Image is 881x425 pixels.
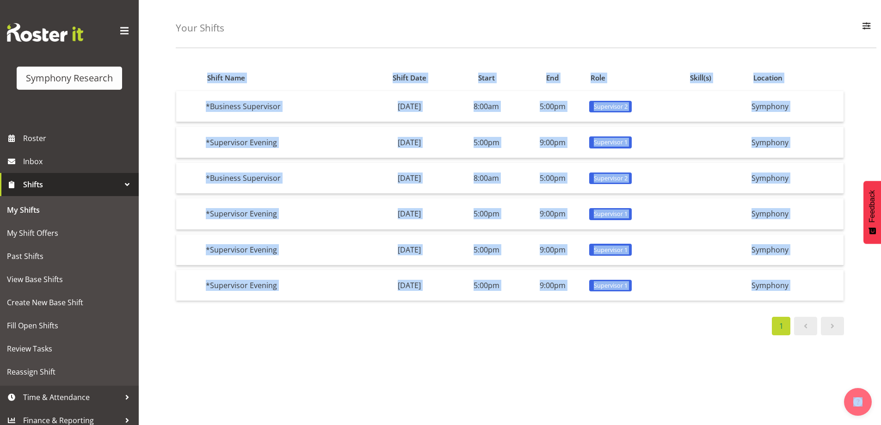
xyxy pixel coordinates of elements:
[690,73,743,83] div: Skill(s)
[2,314,136,337] a: Fill Open Shifts
[453,270,519,301] td: 5:00pm
[7,226,132,240] span: My Shift Offers
[7,296,132,309] span: Create New Base Shift
[853,397,863,407] img: help-xxl-2.png
[519,127,585,158] td: 9:00pm
[7,203,132,217] span: My Shifts
[748,127,844,158] td: Symphony
[23,390,120,404] span: Time & Attendance
[202,234,365,265] td: *Supervisor Evening
[748,163,844,194] td: Symphony
[748,198,844,229] td: Symphony
[7,319,132,333] span: Fill Open Shifts
[519,234,585,265] td: 9:00pm
[519,91,585,122] td: 5:00pm
[2,222,136,245] a: My Shift Offers
[594,209,628,218] span: Supervisor 1
[748,234,844,265] td: Symphony
[591,73,679,83] div: Role
[2,268,136,291] a: View Base Shifts
[594,174,628,183] span: Supervisor 2
[23,154,134,168] span: Inbox
[202,198,365,229] td: *Supervisor Evening
[525,73,580,83] div: End
[7,365,132,379] span: Reassign Shift
[202,163,365,194] td: *Business Supervisor
[453,198,519,229] td: 5:00pm
[2,337,136,360] a: Review Tasks
[594,102,628,111] span: Supervisor 2
[7,23,83,42] img: Rosterit website logo
[202,127,365,158] td: *Supervisor Evening
[365,91,453,122] td: [DATE]
[365,270,453,301] td: [DATE]
[2,198,136,222] a: My Shifts
[594,138,628,147] span: Supervisor 1
[365,127,453,158] td: [DATE]
[365,163,453,194] td: [DATE]
[202,91,365,122] td: *Business Supervisor
[365,234,453,265] td: [DATE]
[753,73,838,83] div: Location
[26,71,113,85] div: Symphony Research
[519,198,585,229] td: 9:00pm
[176,23,224,33] h4: Your Shifts
[453,234,519,265] td: 5:00pm
[453,127,519,158] td: 5:00pm
[2,360,136,383] a: Reassign Shift
[7,342,132,356] span: Review Tasks
[365,198,453,229] td: [DATE]
[748,270,844,301] td: Symphony
[23,131,134,145] span: Roster
[453,91,519,122] td: 8:00am
[857,18,876,38] button: Filter Employees
[594,281,628,290] span: Supervisor 1
[2,245,136,268] a: Past Shifts
[202,270,365,301] td: *Supervisor Evening
[594,246,628,254] span: Supervisor 1
[370,73,448,83] div: Shift Date
[7,272,132,286] span: View Base Shifts
[2,291,136,314] a: Create New Base Shift
[23,178,120,191] span: Shifts
[863,181,881,244] button: Feedback - Show survey
[207,73,360,83] div: Shift Name
[868,190,876,222] span: Feedback
[7,249,132,263] span: Past Shifts
[748,91,844,122] td: Symphony
[519,163,585,194] td: 5:00pm
[453,163,519,194] td: 8:00am
[519,270,585,301] td: 9:00pm
[459,73,514,83] div: Start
